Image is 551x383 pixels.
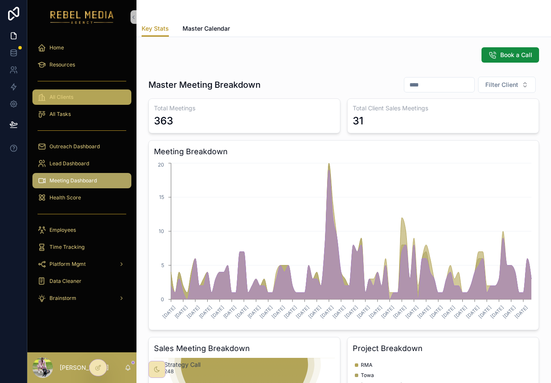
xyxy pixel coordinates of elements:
a: Lead Dashboard [32,156,131,171]
button: Select Button [478,77,536,93]
text: [DATE] [344,304,359,320]
tspan: 10 [159,228,164,234]
div: chart [154,161,534,325]
span: Resources [49,61,75,68]
span: All Tasks [49,111,71,118]
text: [DATE] [331,304,347,320]
a: Meeting Dashboard [32,173,131,188]
text: [DATE] [271,304,286,320]
text: [DATE] [186,304,201,320]
text: [DATE] [161,304,177,320]
text: [DATE] [441,304,456,320]
h1: Master Meeting Breakdown [148,79,261,91]
a: Resources [32,57,131,72]
text: [DATE] [258,304,274,320]
text: [DATE] [513,304,529,320]
a: All Tasks [32,107,131,122]
span: Data Cleaner [49,278,81,285]
span: Master Calendar [183,24,230,33]
p: [PERSON_NAME] [60,363,109,372]
a: Data Cleaner [32,274,131,289]
h3: Meeting Breakdown [154,146,534,158]
span: All Clients [49,94,73,101]
div: 31 [353,114,363,128]
a: Key Stats [142,21,169,37]
div: scrollable content [27,34,136,317]
text: [DATE] [174,304,189,320]
text: [DATE] [380,304,395,320]
h3: Sales Meeting Breakdown [154,343,335,354]
a: Platform Mgmt [32,256,131,272]
h3: Total Client Sales Meetings [353,104,534,112]
text: [DATE] [404,304,420,320]
tspan: 15 [159,194,164,200]
tspan: 0 [161,296,164,302]
text: Strategy Call [164,361,200,369]
span: Towa [361,372,374,379]
span: Time Tracking [49,244,84,251]
span: Home [49,44,64,51]
span: RMA [361,362,372,369]
a: Employees [32,222,131,238]
tspan: 20 [158,161,164,168]
button: Book a Call [481,47,539,63]
span: Health Score [49,194,81,201]
span: Brainstorm [49,295,76,302]
a: Time Tracking [32,239,131,255]
a: Brainstorm [32,291,131,306]
text: [DATE] [417,304,432,320]
a: All Clients [32,89,131,105]
span: Lead Dashboard [49,160,89,167]
span: Platform Mgmt [49,261,86,268]
text: [DATE] [295,304,310,320]
tspan: 5 [161,262,164,268]
text: [DATE] [246,304,262,320]
text: [DATE] [222,304,238,320]
span: Key Stats [142,24,169,33]
span: Meeting Dashboard [49,177,97,184]
div: 363 [154,114,173,128]
a: Outreach Dashboard [32,139,131,154]
text: [DATE] [234,304,249,320]
text: [DATE] [319,304,335,320]
text: 248 [164,368,174,374]
text: [DATE] [210,304,225,320]
span: Outreach Dashboard [49,143,100,150]
text: [DATE] [477,304,493,320]
text: [DATE] [489,304,505,320]
span: Book a Call [500,51,532,59]
text: [DATE] [198,304,213,320]
text: [DATE] [368,304,383,320]
text: [DATE] [465,304,480,320]
h3: Project Breakdown [353,343,534,354]
text: [DATE] [307,304,322,320]
span: Employees [49,227,76,233]
a: Home [32,40,131,55]
text: [DATE] [429,304,444,320]
a: Master Calendar [183,21,230,38]
text: [DATE] [502,304,517,320]
span: Filter Client [485,81,518,89]
text: [DATE] [392,304,408,320]
text: [DATE] [356,304,371,320]
text: [DATE] [453,304,468,320]
a: Health Score [32,190,131,205]
text: [DATE] [283,304,298,320]
h3: Total Meetings [154,104,335,112]
img: App logo [50,10,114,24]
